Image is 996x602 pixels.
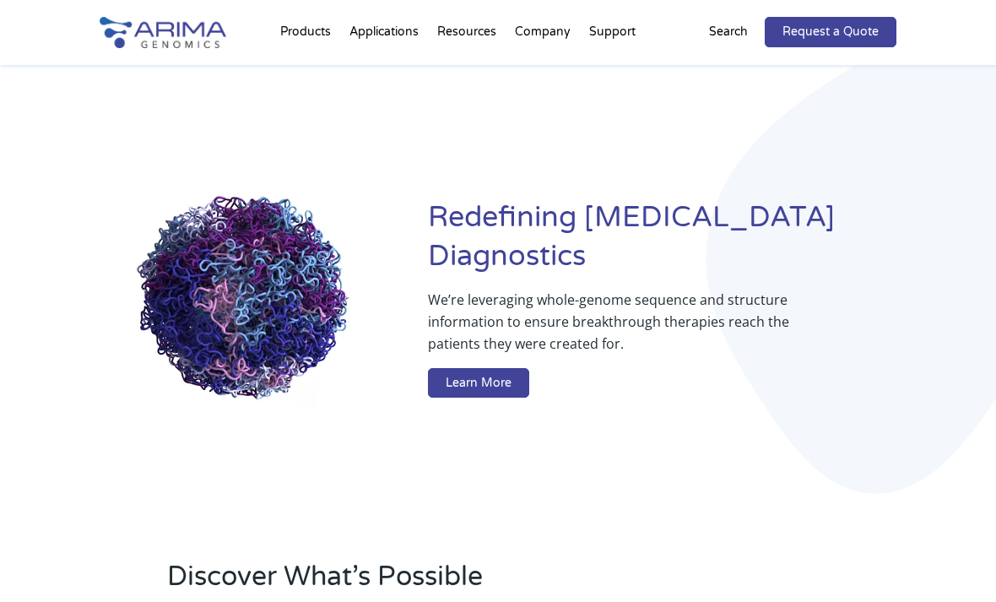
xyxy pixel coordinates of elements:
[912,521,996,602] iframe: Chat Widget
[428,198,896,289] h1: Redefining [MEDICAL_DATA] Diagnostics
[428,368,529,399] a: Learn More
[765,17,896,47] a: Request a Quote
[100,17,226,48] img: Arima-Genomics-logo
[709,21,748,43] p: Search
[428,289,829,368] p: We’re leveraging whole-genome sequence and structure information to ensure breakthrough therapies...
